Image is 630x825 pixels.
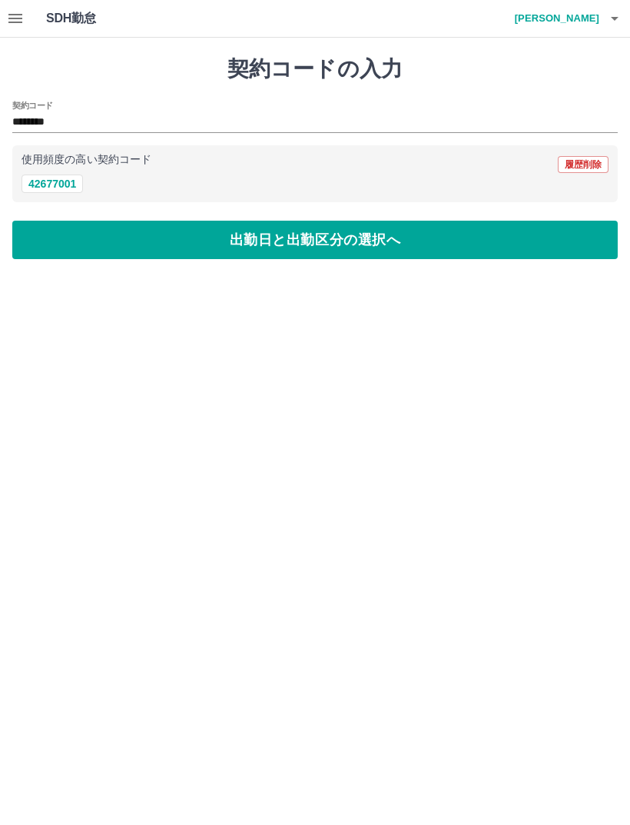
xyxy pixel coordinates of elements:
[12,221,618,259] button: 出勤日と出勤区分の選択へ
[22,155,151,165] p: 使用頻度の高い契約コード
[12,99,53,111] h2: 契約コード
[558,156,608,173] button: 履歴削除
[12,56,618,82] h1: 契約コードの入力
[22,175,83,193] button: 42677001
